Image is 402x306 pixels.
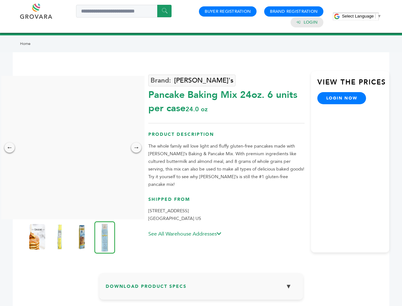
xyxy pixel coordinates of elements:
input: Search a product or brand... [76,5,172,18]
h3: Product Description [148,131,305,142]
div: Pancake Baking Mix 24oz. 6 units per case [148,85,305,115]
span: 24.0 oz [186,105,208,113]
p: The whole family will love light and fluffy gluten-free pancakes made with [PERSON_NAME]’s Baking... [148,142,305,188]
p: [STREET_ADDRESS] [GEOGRAPHIC_DATA] US [148,207,305,222]
div: → [131,142,141,153]
img: Pancake & Baking Mix, 24oz. 6 units per case 24.0 oz Nutrition Info [52,224,67,250]
div: ← [4,142,15,153]
a: login now [317,92,366,104]
a: Brand Registration [270,9,318,14]
button: ▼ [281,280,297,293]
span: Select Language [342,14,374,18]
img: Pancake & Baking Mix, 24oz. 6 units per case 24.0 oz [74,224,90,250]
a: Login [304,19,318,25]
a: See All Warehouse Addresses [148,230,221,237]
img: Pancake & Baking Mix, 24oz. 6 units per case 24.0 oz [95,221,115,253]
a: Select Language​ [342,14,381,18]
span: ▼ [377,14,381,18]
a: Buyer Registration [205,9,251,14]
h3: View the Prices [317,77,389,92]
h3: Shipped From [148,196,305,208]
a: Home [20,41,31,46]
h3: Download Product Specs [106,280,297,298]
img: Pancake & Baking Mix, 24oz. 6 units per case 24.0 oz Product Label [29,224,45,250]
a: [PERSON_NAME]'s [148,75,236,86]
